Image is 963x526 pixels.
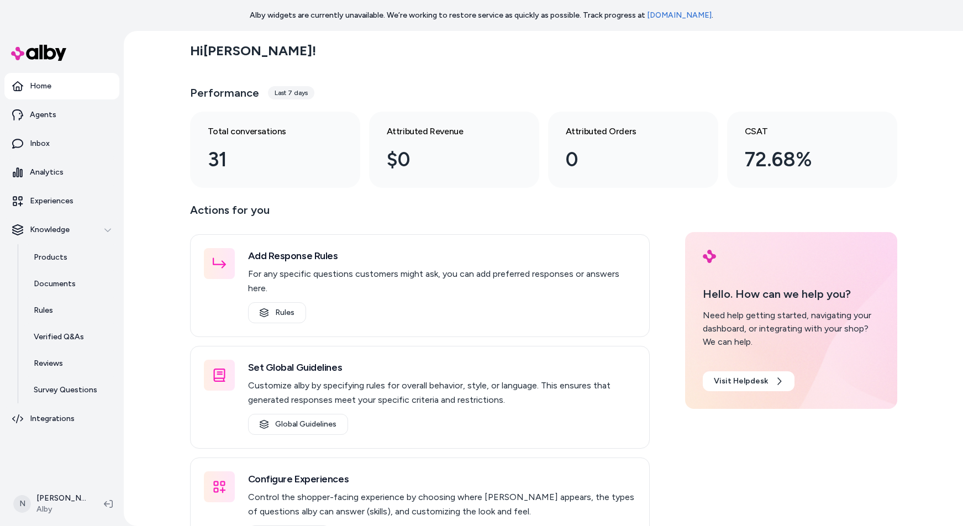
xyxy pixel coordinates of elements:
h2: Hi [PERSON_NAME] ! [190,43,316,59]
p: Hello. How can we help you? [703,286,880,302]
span: Alby [36,504,86,515]
a: [DOMAIN_NAME] [647,10,712,20]
a: Rules [248,302,306,323]
p: [PERSON_NAME] [36,493,86,504]
a: Reviews [23,350,119,377]
a: Total conversations 31 [190,112,360,188]
p: Rules [34,305,53,316]
h3: Add Response Rules [248,248,636,264]
a: Documents [23,271,119,297]
div: 0 [566,145,683,175]
p: Survey Questions [34,385,97,396]
p: Verified Q&As [34,332,84,343]
p: Reviews [34,358,63,369]
p: Products [34,252,67,263]
div: 31 [208,145,325,175]
a: Analytics [4,159,119,186]
div: Need help getting started, navigating your dashboard, or integrating with your shop? We can help. [703,309,880,349]
img: alby Logo [11,45,66,61]
h3: Attributed Orders [566,125,683,138]
a: Survey Questions [23,377,119,403]
p: Customize alby by specifying rules for overall behavior, style, or language. This ensures that ge... [248,378,636,407]
p: Home [30,81,51,92]
p: Inbox [30,138,50,149]
h3: Configure Experiences [248,471,636,487]
a: Global Guidelines [248,414,348,435]
a: CSAT 72.68% [727,112,897,188]
p: Integrations [30,413,75,424]
p: Documents [34,278,76,290]
p: Experiences [30,196,73,207]
div: 72.68% [745,145,862,175]
a: Agents [4,102,119,128]
span: N [13,495,31,513]
a: Home [4,73,119,99]
p: Alby widgets are currently unavailable. We’re working to restore service as quickly as possible. ... [250,10,713,21]
p: Agents [30,109,56,120]
button: N[PERSON_NAME]Alby [7,486,95,522]
p: Control the shopper-facing experience by choosing where [PERSON_NAME] appears, the types of quest... [248,490,636,519]
p: For any specific questions customers might ask, you can add preferred responses or answers here. [248,267,636,296]
a: Integrations [4,406,119,432]
p: Analytics [30,167,64,178]
a: Visit Helpdesk [703,371,794,391]
button: Knowledge [4,217,119,243]
h3: Performance [190,85,259,101]
a: Verified Q&As [23,324,119,350]
p: Knowledge [30,224,70,235]
h3: Total conversations [208,125,325,138]
h3: Attributed Revenue [387,125,504,138]
a: Experiences [4,188,119,214]
h3: CSAT [745,125,862,138]
div: $0 [387,145,504,175]
a: Inbox [4,130,119,157]
div: Last 7 days [268,86,314,99]
a: Attributed Revenue $0 [369,112,539,188]
a: Products [23,244,119,271]
a: Attributed Orders 0 [548,112,718,188]
img: alby Logo [703,250,716,263]
a: Rules [23,297,119,324]
p: Actions for you [190,201,650,228]
h3: Set Global Guidelines [248,360,636,375]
